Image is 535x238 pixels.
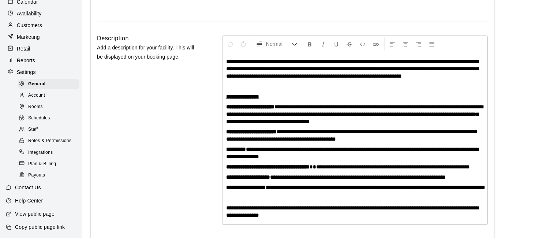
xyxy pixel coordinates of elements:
[17,10,42,17] p: Availability
[6,20,76,31] a: Customers
[6,55,76,66] a: Reports
[224,37,236,51] button: Undo
[386,37,399,51] button: Left Align
[17,45,30,52] p: Retail
[28,172,45,179] span: Payouts
[15,223,65,231] p: Copy public page link
[304,37,316,51] button: Format Bold
[317,37,329,51] button: Format Italics
[17,22,42,29] p: Customers
[18,159,79,169] div: Plan & Billing
[18,124,82,135] a: Staff
[15,210,55,217] p: View public page
[330,37,343,51] button: Format Underline
[237,37,250,51] button: Redo
[18,113,82,124] a: Schedules
[6,31,76,42] a: Marketing
[399,37,412,51] button: Center Align
[18,102,79,112] div: Rooms
[266,40,292,48] span: Normal
[18,79,79,89] div: General
[18,136,79,146] div: Roles & Permissions
[28,137,71,145] span: Roles & Permissions
[28,115,50,122] span: Schedules
[17,68,36,76] p: Settings
[18,170,82,181] a: Payouts
[426,37,438,51] button: Justify Align
[28,126,38,133] span: Staff
[18,147,82,158] a: Integrations
[6,43,76,54] a: Retail
[15,184,41,191] p: Contact Us
[253,37,300,51] button: Formatting Options
[370,37,382,51] button: Insert Link
[28,92,45,99] span: Account
[17,33,40,41] p: Marketing
[28,103,43,111] span: Rooms
[18,90,82,101] a: Account
[6,67,76,78] a: Settings
[28,160,56,168] span: Plan & Billing
[18,101,82,113] a: Rooms
[28,149,53,156] span: Integrations
[18,148,79,158] div: Integrations
[6,8,76,19] a: Availability
[18,124,79,135] div: Staff
[17,57,35,64] p: Reports
[412,37,425,51] button: Right Align
[28,81,46,88] span: General
[18,90,79,101] div: Account
[97,34,129,43] h6: Description
[18,78,82,90] a: General
[18,113,79,123] div: Schedules
[343,37,356,51] button: Format Strikethrough
[97,43,199,62] p: Add a description for your facility. This will be displayed on your booking page.
[18,170,79,181] div: Payouts
[18,135,82,147] a: Roles & Permissions
[15,197,43,204] p: Help Center
[18,158,82,170] a: Plan & Billing
[356,37,369,51] button: Insert Code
